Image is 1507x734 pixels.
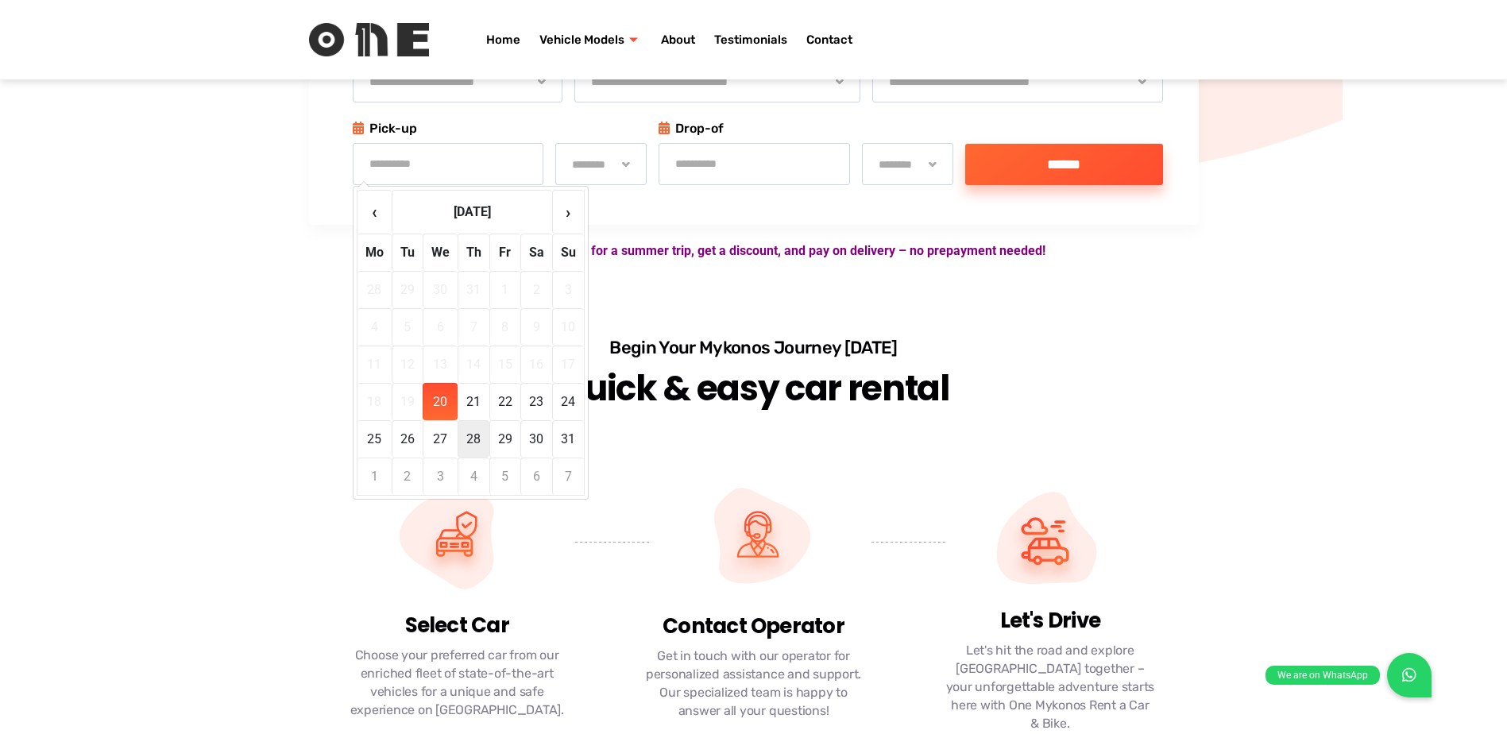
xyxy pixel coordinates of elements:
[392,420,423,458] td: 26
[357,420,392,458] td: 25
[392,346,423,383] td: 12
[520,383,552,420] td: 23
[357,234,392,271] th: Mo
[392,271,423,308] td: 29
[552,234,584,271] th: Su
[423,420,458,458] td: 27
[520,234,552,271] th: Sa
[357,383,392,420] td: 18
[1265,666,1380,685] div: We are on WhatsApp
[357,458,392,495] td: 1
[317,468,597,728] a: Rent-a-Car-Mykonos-Car-Insurance Select Car Choose your preferred car from our enriched fleet of ...
[392,190,552,234] th: [DATE]
[458,383,489,420] td: 21
[705,8,797,71] a: Testimonials
[988,480,1111,602] img: Rent-a-Car-Mykonos-Car-Call-Service
[477,8,530,71] a: Home
[392,308,423,346] td: 5
[309,23,429,56] img: Rent One Logo without Text
[489,308,520,346] td: 8
[638,614,869,639] h3: Contact Operator
[489,420,520,458] td: 29
[520,271,552,308] td: 2
[392,458,423,495] td: 2
[651,8,705,71] a: About
[458,458,489,495] td: 4
[489,458,520,495] td: 5
[945,608,1154,633] h3: Let's Drive
[342,613,573,638] h3: Select Car
[555,337,953,358] h3: Begin Your Mykonos Journey [DATE]
[489,346,520,383] td: 15
[458,308,489,346] td: 7
[423,383,458,420] td: 20
[458,420,489,458] td: 28
[552,458,584,495] td: 7
[1387,653,1432,697] a: We are on WhatsApp
[552,346,584,383] td: 17
[520,346,552,383] td: 16
[552,308,584,346] td: 10
[489,271,520,308] td: 1
[357,346,392,383] td: 11
[555,365,953,412] h2: Quick & easy car rental
[489,383,520,420] td: 22
[552,190,584,234] th: ›
[423,458,458,495] td: 3
[575,542,650,543] img: border
[552,420,584,458] td: 31
[871,542,946,543] img: border
[530,8,651,71] a: Vehicle Models
[423,234,458,271] th: We
[552,383,584,420] td: 24
[357,308,392,346] td: 4
[388,469,526,607] img: Rent-a-Car-Mykonos-Car-Insurance
[520,420,552,458] td: 30
[520,458,552,495] td: 6
[342,646,573,719] p: Choose your preferred car from our enriched fleet of state-of-the-art vehicles for a unique and s...
[552,271,584,308] td: 3
[489,234,520,271] th: Fr
[423,271,458,308] td: 30
[797,8,862,71] a: Contact
[945,641,1154,732] p: Let's hit the road and explore [GEOGRAPHIC_DATA] together – your unforgettable adventure starts h...
[423,346,458,383] td: 13
[659,118,953,139] p: Drop-of
[353,118,647,139] p: Pick-up
[684,469,823,608] img: Rent-a-Car-Mykonos-Call-Agent
[462,243,1045,258] strong: Prebook your car now for a summer trip, get a discount, and pay on delivery – no prepayment needed!
[458,234,489,271] th: Th
[638,647,869,720] p: Get in touch with our operator for personalized assistance and support. Our specialized team is h...
[357,271,392,308] td: 28
[520,308,552,346] td: 9
[458,271,489,308] td: 31
[357,190,392,234] th: ‹
[423,308,458,346] td: 6
[392,234,423,271] th: Tu
[613,468,894,728] a: Rent-a-Car-Mykonos-Call-Agent Contact Operator Get in touch with our operator for personalized as...
[458,346,489,383] td: 14
[392,383,423,420] td: 19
